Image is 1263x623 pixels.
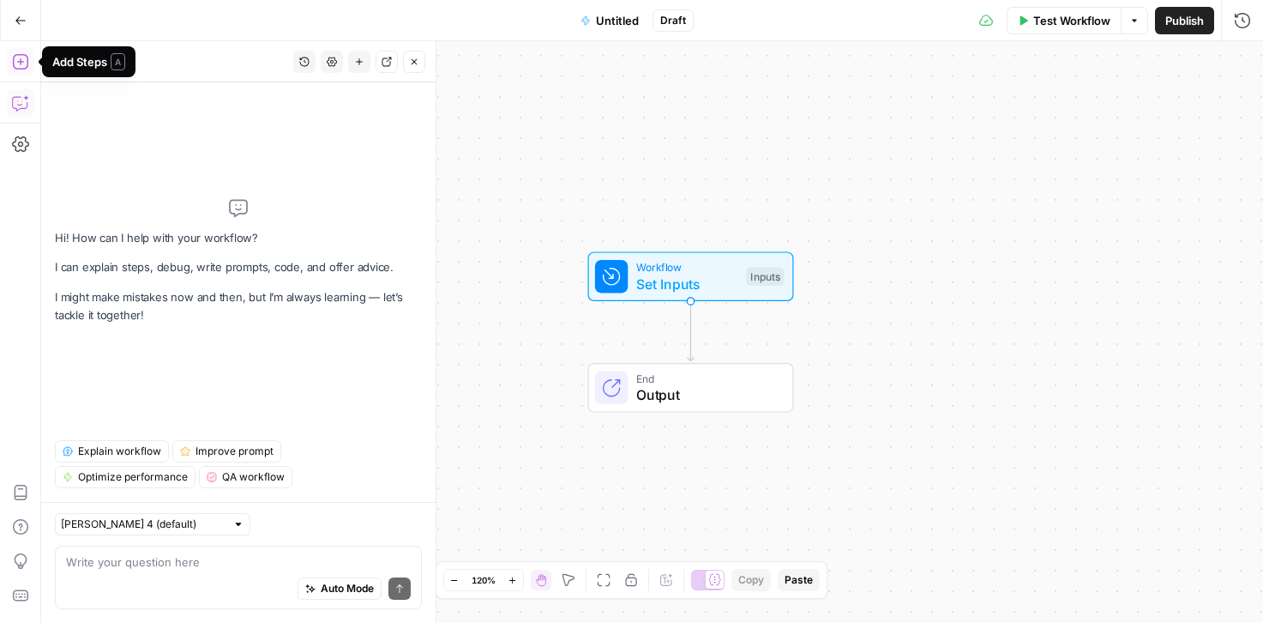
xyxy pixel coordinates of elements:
[636,370,776,386] span: End
[636,259,738,275] span: Workflow
[78,469,188,485] span: Optimize performance
[78,444,161,459] span: Explain workflow
[1155,7,1214,34] button: Publish
[61,516,226,533] input: Claude Sonnet 4 (default)
[172,440,281,463] button: Improve prompt
[298,578,382,600] button: Auto Mode
[55,288,422,324] p: I might make mistakes now and then, but I’m always learning — let’s tackle it together!
[731,569,771,591] button: Copy
[52,53,125,70] div: Add Steps
[785,572,813,588] span: Paste
[532,363,851,413] div: EndOutput
[472,573,496,587] span: 120%
[1165,12,1204,29] span: Publish
[55,258,422,276] p: I can explain steps, debug, write prompts, code, and offer advice.
[636,384,776,405] span: Output
[1007,7,1121,34] button: Test Workflow
[660,13,686,28] span: Draft
[55,466,195,488] button: Optimize performance
[55,440,169,463] button: Explain workflow
[1033,12,1110,29] span: Test Workflow
[746,267,784,286] div: Inputs
[738,572,764,588] span: Copy
[778,569,820,591] button: Paste
[195,444,274,459] span: Improve prompt
[51,53,288,70] div: Copilot
[199,466,292,488] button: QA workflow
[222,469,285,485] span: QA workflow
[532,251,851,301] div: WorkflowSet InputsInputs
[55,229,422,247] p: Hi! How can I help with your workflow?
[111,53,125,70] span: A
[688,301,694,361] g: Edge from start to end
[570,7,649,34] button: Untitled
[321,581,374,596] span: Auto Mode
[636,274,738,294] span: Set Inputs
[596,12,639,29] span: Untitled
